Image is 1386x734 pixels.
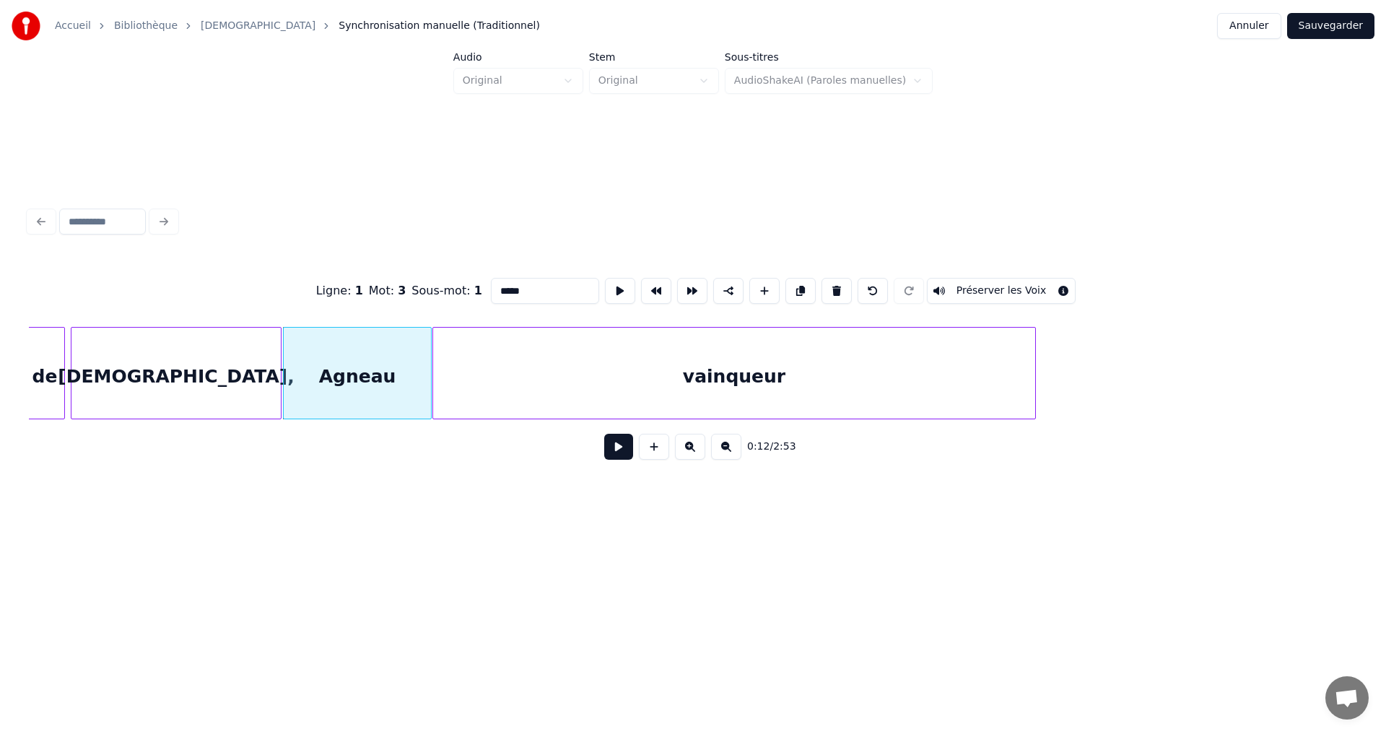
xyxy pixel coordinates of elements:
[1217,13,1281,39] button: Annuler
[453,52,583,62] label: Audio
[55,19,540,33] nav: breadcrumb
[747,440,770,454] span: 0:12
[339,19,540,33] span: Synchronisation manuelle (Traditionnel)
[114,19,178,33] a: Bibliothèque
[12,12,40,40] img: youka
[747,440,782,454] div: /
[355,284,363,297] span: 1
[316,282,363,300] div: Ligne :
[398,284,406,297] span: 3
[474,284,482,297] span: 1
[927,278,1076,304] button: Toggle
[411,282,481,300] div: Sous-mot :
[1325,676,1369,720] a: Ouvrir le chat
[369,282,406,300] div: Mot :
[55,19,91,33] a: Accueil
[1287,13,1374,39] button: Sauvegarder
[201,19,315,33] a: [DEMOGRAPHIC_DATA]
[773,440,796,454] span: 2:53
[589,52,719,62] label: Stem
[725,52,933,62] label: Sous-titres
